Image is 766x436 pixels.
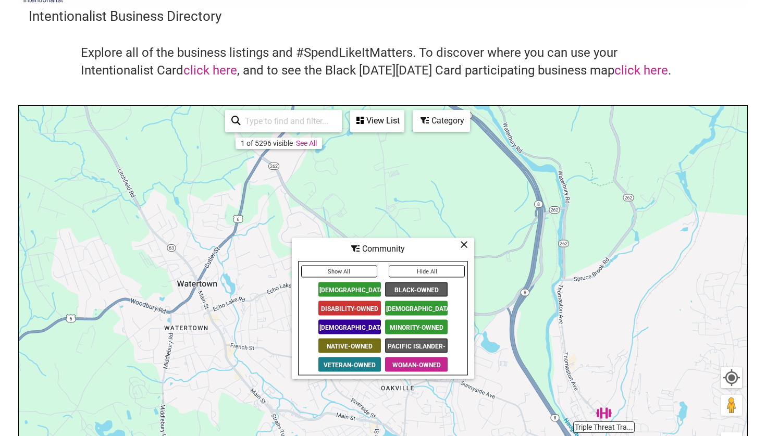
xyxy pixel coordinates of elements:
span: [DEMOGRAPHIC_DATA]-Owned [318,320,381,334]
span: Pacific Islander-Owned [385,339,448,353]
button: Your Location [721,367,742,388]
a: click here [183,63,237,78]
a: See All [296,139,317,147]
a: click here [614,63,668,78]
span: [DEMOGRAPHIC_DATA]-Owned [385,301,448,316]
span: Native-Owned [318,339,381,353]
button: Hide All [389,266,465,278]
input: Type to find and filter... [241,111,336,131]
h3: Intentionalist Business Directory [29,7,737,26]
div: Type to search and filter [225,110,342,132]
div: Filter by Community [292,238,474,379]
div: Community [293,239,473,259]
div: View List [351,111,403,131]
span: Black-Owned [385,282,448,297]
h4: Explore all of the business listings and #SpendLikeItMatters. To discover where you can use your ... [81,44,685,79]
span: Minority-Owned [385,320,448,334]
button: Drag Pegman onto the map to open Street View [721,395,742,416]
button: Show All [301,266,377,278]
span: Woman-Owned [385,357,448,372]
div: 1 of 5296 visible [241,139,293,147]
div: See a list of the visible businesses [350,110,404,132]
div: Category [414,111,469,131]
span: Veteran-Owned [318,357,381,372]
div: Filter by category [413,110,470,132]
div: Triple Threat Training CT [596,405,612,421]
span: [DEMOGRAPHIC_DATA]-Owned [318,282,381,297]
span: Disability-Owned [318,301,381,316]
